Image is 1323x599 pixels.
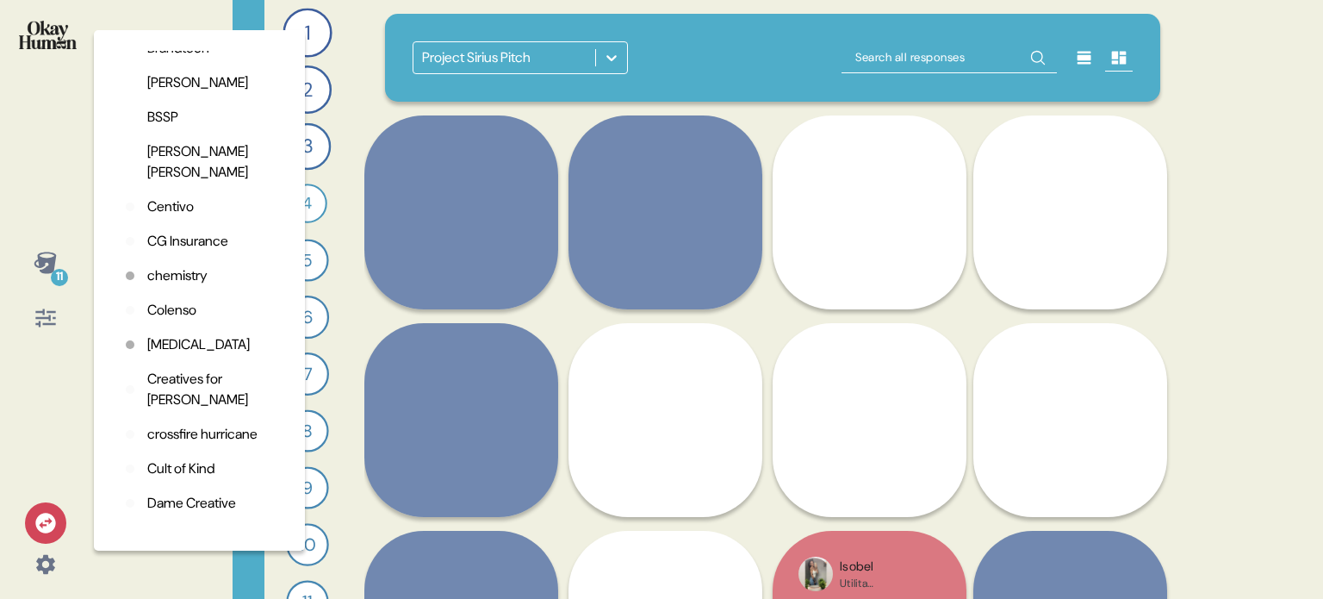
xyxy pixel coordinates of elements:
div: Project Sirius Pitch [422,47,531,68]
p: Colenso [147,300,196,321]
div: 9 [286,466,328,509]
p: BSSP [147,107,178,128]
p: [PERSON_NAME] [PERSON_NAME] [147,141,277,183]
div: Isobel [840,558,927,577]
p: Creatives for [PERSON_NAME] [147,369,277,410]
p: CG Insurance [147,231,228,252]
div: 11 [51,269,68,286]
p: chemistry [147,265,208,286]
p: [PERSON_NAME] [147,72,248,93]
p: Dame Creative [147,493,236,514]
p: [MEDICAL_DATA] [147,334,250,355]
input: Search all responses [842,42,1057,73]
div: 3 [284,123,332,171]
div: 2 [283,66,332,114]
div: Utilita ([PERSON_NAME]) [840,577,927,590]
div: 1 [283,8,332,57]
div: 7 [286,353,329,396]
p: crossfire hurricane [147,424,258,445]
div: 8 [286,409,328,452]
p: Delta Bingo [147,527,214,548]
p: Cult of Kind [147,459,214,479]
div: 6 [286,296,329,339]
div: 5 [286,239,328,281]
img: profilepic_24298624706458262.jpg [798,557,833,591]
div: 10 [286,523,328,565]
img: okayhuman.3b1b6348.png [19,21,77,49]
p: Centivo [147,197,194,217]
div: 4 [288,184,327,223]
